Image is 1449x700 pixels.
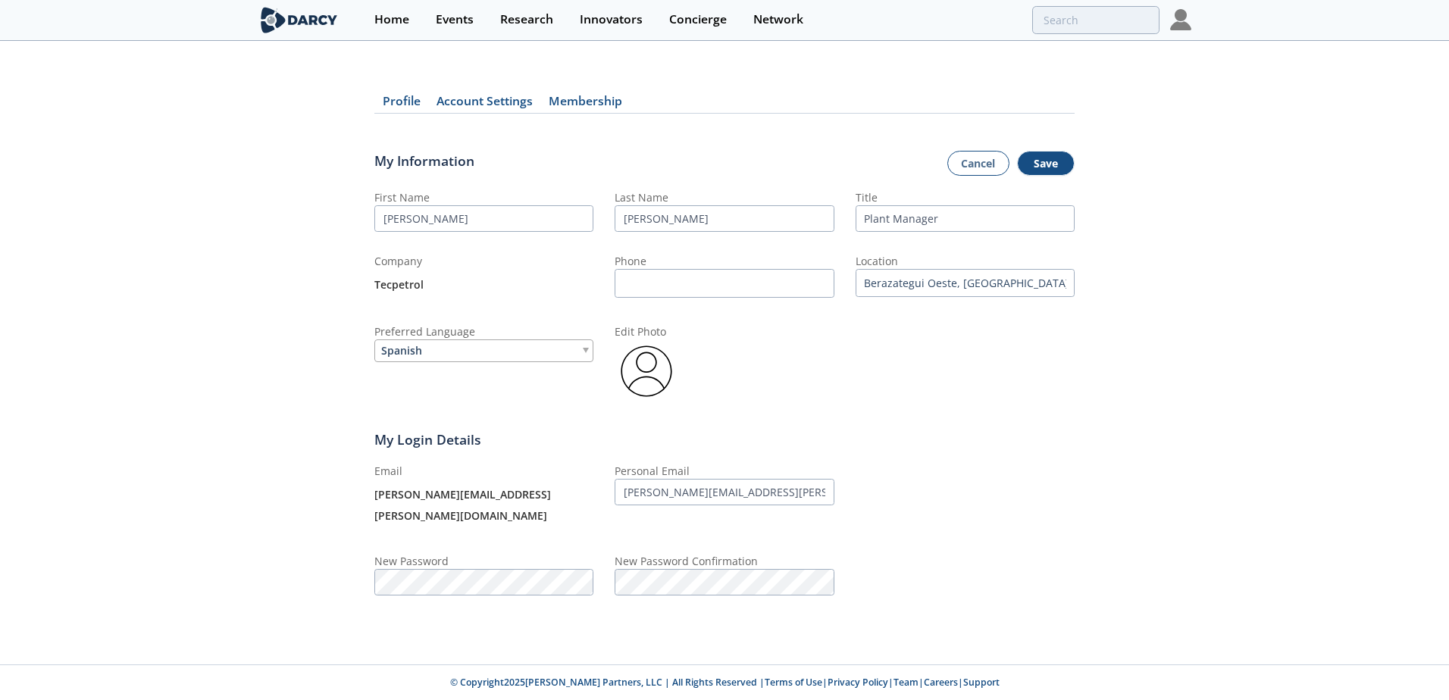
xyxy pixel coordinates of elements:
a: Membership [540,95,630,114]
div: Tecpetrol [374,269,593,301]
a: Terms of Use [765,676,822,689]
div: Edit Photo [615,323,834,339]
label: Title [856,190,878,205]
a: Account Settings [428,95,540,114]
input: Search [856,269,1075,297]
div: Innovators [580,14,643,26]
img: profile-pic-default.svg [615,339,678,403]
label: Location [856,254,898,268]
div: Home [374,14,409,26]
label: New Password [374,554,449,568]
span: Spanish [381,340,422,361]
label: Phone [615,254,646,268]
a: Profile [374,95,428,114]
div: Events [436,14,474,26]
label: Preferred Language [374,324,475,339]
img: logo-wide.svg [258,7,340,33]
div: Network [753,14,803,26]
label: First Name [374,190,430,205]
label: Email [374,464,402,478]
span: My Login Details [374,430,481,449]
img: Profile [1170,9,1191,30]
button: Save [1017,151,1075,177]
div: Research [500,14,553,26]
label: New Password Confirmation [615,554,758,568]
a: Support [963,676,1000,689]
label: Personal Email [615,464,690,478]
div: Concierge [669,14,727,26]
input: Advanced Search [1032,6,1160,34]
label: Company [374,254,422,268]
a: Cancel [947,151,1009,177]
a: Privacy Policy [828,676,888,689]
legend: My Information [374,151,474,177]
label: Last Name [615,190,668,205]
a: Careers [924,676,958,689]
div: Spanish [374,339,593,362]
a: Team [893,676,919,689]
div: [PERSON_NAME][EMAIL_ADDRESS][PERSON_NAME][DOMAIN_NAME] [374,479,593,532]
iframe: chat widget [1385,639,1434,685]
p: © Copyright 2025 [PERSON_NAME] Partners, LLC | All Rights Reserved | | | | | [164,676,1285,689]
